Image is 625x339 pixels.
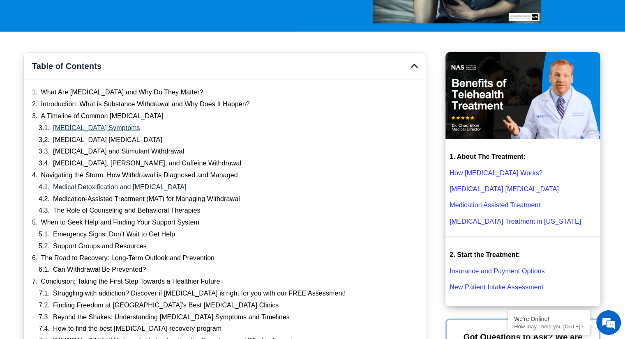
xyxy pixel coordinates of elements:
img: Benefits of Telehealth Suboxone Treatment that you should know [445,52,600,139]
a: Can Withdrawal Be Prevented? [53,266,146,274]
div: We're Online! [514,316,584,322]
a: [MEDICAL_DATA] and Stimulant Withdrawal [53,147,184,156]
a: Insurance and Payment Options [450,268,544,275]
span: We're online! [48,103,113,186]
a: Struggling with addiction? Discover if [MEDICAL_DATA] is right for you with our FREE Assessment! [53,289,346,298]
a: [MEDICAL_DATA] [MEDICAL_DATA] [53,136,162,144]
a: A Timeline of Common [MEDICAL_DATA] [41,112,164,121]
a: Navigating the Storm: How Withdrawal is Diagnosed and Managed [41,171,238,180]
a: How [MEDICAL_DATA] Works? [450,169,543,176]
a: Medical Detoxification and [MEDICAL_DATA] [53,183,187,192]
a: Finding Freedom at [GEOGRAPHIC_DATA]’s Best [MEDICAL_DATA] Clinics [53,301,279,310]
a: Beyond the Shakes: Understanding [MEDICAL_DATA] Symptoms and Timelines [53,313,290,322]
a: Medication Assisted Treatment [450,202,540,208]
a: Emergency Signs: Don’t Wait to Get Help [53,230,175,239]
div: Chat with us now [55,43,150,54]
a: The Role of Counseling and Behavioral Therapies [53,206,200,215]
a: Medication-Assisted Treatment (MAT) for Managing Withdrawal [53,195,240,204]
div: Minimize live chat window [135,4,155,24]
a: New Patient Intake Assessment [450,284,543,291]
a: [MEDICAL_DATA] Symptoms [53,124,140,133]
a: The Road to Recovery: Long-Term Outlook and Prevention [41,254,215,263]
a: Support Groups and Resources [53,242,147,251]
div: Close table of contents [411,62,418,70]
h4: Table of Contents [32,61,411,71]
a: When to Seek Help and Finding Your Support System [41,218,200,227]
a: Conclusion: Taking the First Step Towards a Healthier Future [41,277,220,286]
a: Introduction: What is Substance Withdrawal and Why Does It Happen? [41,100,250,109]
a: What Are [MEDICAL_DATA] and Why Do They Matter? [41,88,203,97]
div: Navigation go back [9,42,21,55]
p: How may I help you today? [514,323,584,330]
a: [MEDICAL_DATA] Treatment in [US_STATE] [450,218,581,225]
a: How to find the best [MEDICAL_DATA] recovery program [53,325,221,333]
a: [MEDICAL_DATA], [PERSON_NAME], and Caffeine Withdrawal [53,159,241,168]
a: [MEDICAL_DATA] [MEDICAL_DATA] [450,186,559,192]
strong: 2. Start the Treatment: [450,251,520,258]
strong: 1. About The Treatment: [450,153,526,160]
textarea: Type your message and hit 'Enter' [4,224,157,253]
